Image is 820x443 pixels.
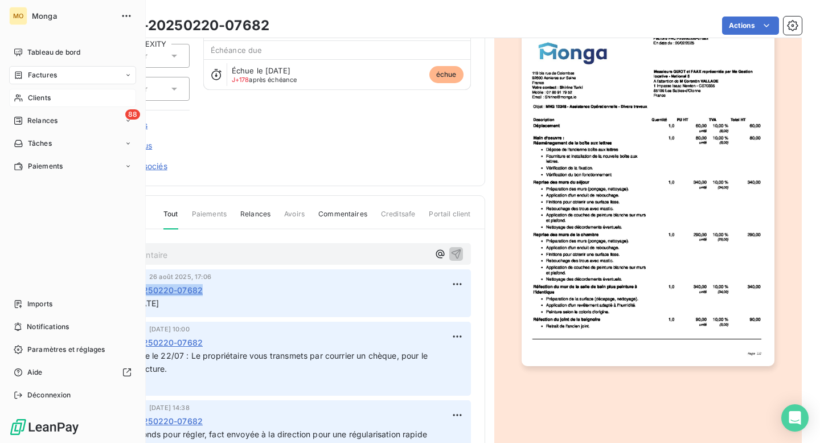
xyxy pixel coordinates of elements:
[76,429,427,439] span: MGL n'a pas les fonds pour régler, fact envoyée à la direction pour une régularisation rapide
[781,404,809,432] div: Open Intercom Messenger
[232,76,297,83] span: après échéance
[27,299,52,309] span: Imports
[149,273,211,280] span: 26 août 2025, 17:06
[284,209,305,228] span: Avoirs
[125,109,140,120] span: 88
[429,66,464,83] span: échue
[27,367,43,378] span: Aide
[28,138,52,149] span: Tâches
[27,390,71,400] span: Déconnexion
[163,209,178,229] span: Tout
[318,209,367,228] span: Commentaires
[76,351,430,374] span: Retour gestionnaire le 22/07 : Le propriétaire vous transmets par courrier un chèque, pour le règ...
[27,322,69,332] span: Notifications
[9,418,80,436] img: Logo LeanPay
[522,10,774,367] img: invoice_thumbnail
[109,415,203,427] span: FACT-20250220-07682
[211,46,263,55] span: Échéance due
[240,209,270,228] span: Relances
[27,344,105,355] span: Paramètres et réglages
[106,15,269,36] h3: FACT-20250220-07682
[429,209,470,228] span: Portail client
[232,76,249,84] span: J+178
[109,284,203,296] span: FACT-20250220-07682
[381,209,416,228] span: Creditsafe
[28,93,51,103] span: Clients
[149,404,190,411] span: [DATE] 14:38
[9,363,136,382] a: Aide
[232,66,290,75] span: Échue le [DATE]
[722,17,779,35] button: Actions
[32,11,114,20] span: Monga
[28,161,63,171] span: Paiements
[109,337,203,348] span: FACT-20250220-07682
[27,47,80,58] span: Tableau de bord
[9,7,27,25] div: MO
[27,116,58,126] span: Relances
[28,70,57,80] span: Factures
[192,209,227,228] span: Paiements
[149,326,190,333] span: [DATE] 10:00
